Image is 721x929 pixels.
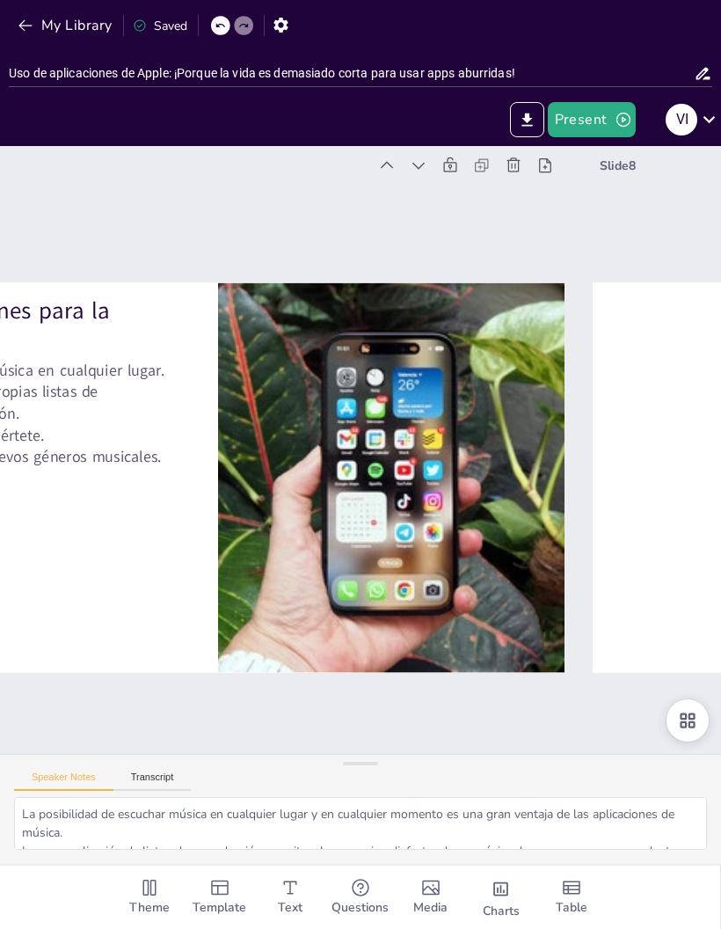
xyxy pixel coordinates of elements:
[113,772,192,791] button: Transcript
[556,898,587,918] span: Table
[510,102,544,137] button: Export to PowerPoint
[14,772,113,791] button: Speaker Notes
[278,898,302,918] span: Text
[413,898,448,918] span: Media
[193,898,246,918] span: Template
[2,144,252,302] p: Escucha música en cualquier lugar.
[12,88,285,282] p: Aplicaciones para la música
[548,102,636,137] button: Present
[396,866,466,929] div: Add images, graphics, shapes or video
[483,902,520,921] span: Charts
[129,898,170,918] span: Theme
[666,104,697,135] div: V I
[325,866,396,929] div: Get real-time input from your audience
[14,797,707,850] textarea: La posibilidad de escuchar música en cualquier lugar y en cualquier momento es una gran ventaja d...
[9,61,694,86] input: Insert title
[466,866,536,929] div: Add charts and graphs
[666,102,697,137] button: V I
[185,866,255,929] div: Add ready made slides
[13,11,120,40] button: My Library
[255,866,325,929] div: Add text boxes
[536,866,607,929] div: Add a table
[114,866,185,929] div: Change the overall theme
[331,898,389,918] span: Questions
[133,18,187,34] div: Saved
